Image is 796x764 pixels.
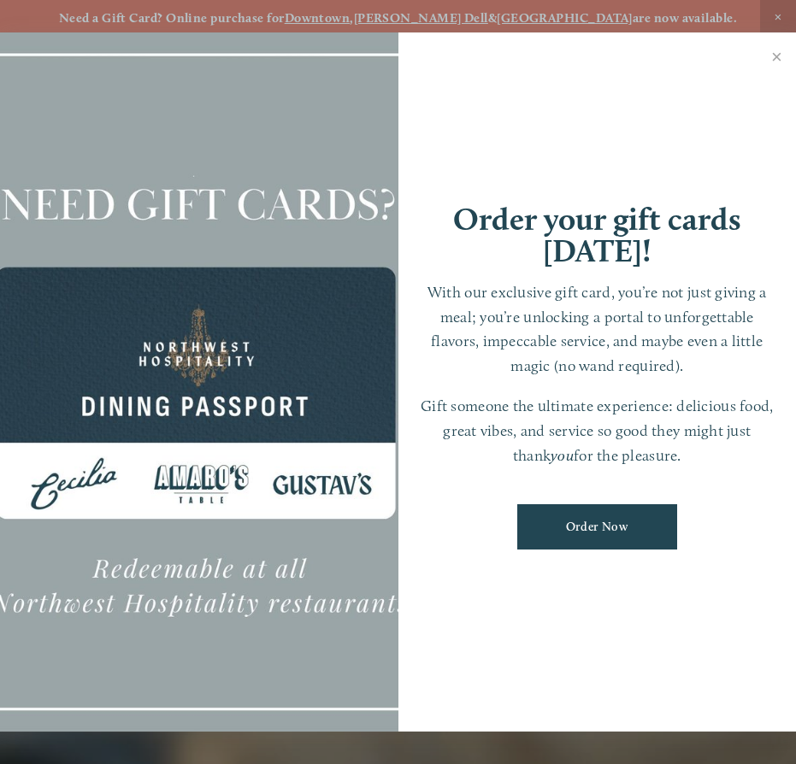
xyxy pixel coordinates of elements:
p: Gift someone the ultimate experience: delicious food, great vibes, and service so good they might... [416,394,780,467]
h1: Order your gift cards [DATE]! [416,203,780,267]
a: Order Now [517,504,677,549]
p: With our exclusive gift card, you’re not just giving a meal; you’re unlocking a portal to unforge... [416,280,780,379]
a: Close [760,35,793,83]
em: you [551,446,574,464]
